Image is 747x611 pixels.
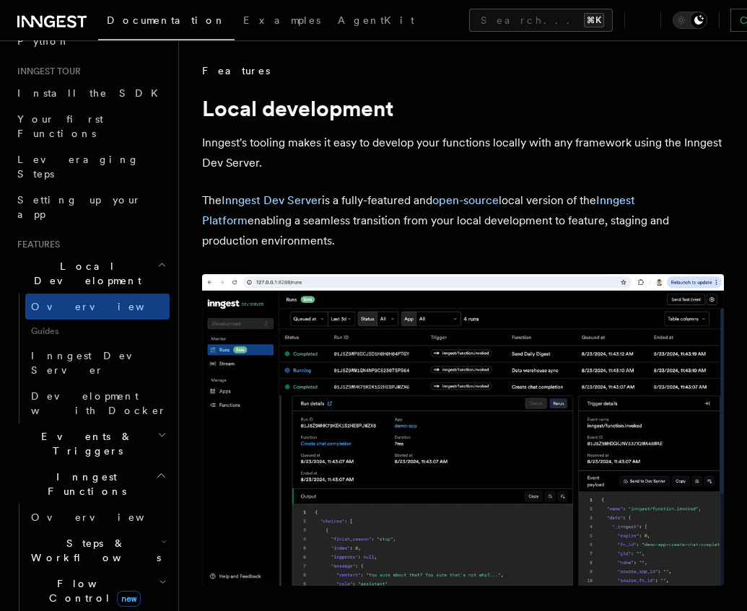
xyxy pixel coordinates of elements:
[31,390,167,416] span: Development with Docker
[31,350,154,376] span: Inngest Dev Server
[329,4,423,39] a: AgentKit
[12,187,170,227] a: Setting up your app
[25,576,159,605] span: Flow Control
[673,12,707,29] button: Toggle dark mode
[338,14,414,26] span: AgentKit
[12,259,157,288] span: Local Development
[12,429,157,458] span: Events & Triggers
[12,470,156,498] span: Inngest Functions
[12,28,170,54] a: Python
[469,9,613,32] button: Search...⌘K
[17,87,167,99] span: Install the SDK
[235,4,329,39] a: Examples
[117,591,141,607] span: new
[243,14,320,26] span: Examples
[17,113,103,139] span: Your first Functions
[202,190,724,251] p: The is a fully-featured and local version of the enabling a seamless transition from your local d...
[12,106,170,146] a: Your first Functions
[584,13,604,27] kbd: ⌘K
[202,95,724,121] h1: Local development
[12,294,170,423] div: Local Development
[25,504,170,530] a: Overview
[12,66,81,77] span: Inngest tour
[25,343,170,383] a: Inngest Dev Server
[12,464,170,504] button: Inngest Functions
[222,193,322,207] a: Inngest Dev Server
[107,14,226,26] span: Documentation
[12,146,170,187] a: Leveraging Steps
[25,320,170,343] span: Guides
[31,301,180,312] span: Overview
[25,383,170,423] a: Development with Docker
[432,193,499,207] a: open-source
[12,253,170,294] button: Local Development
[202,274,724,586] img: The Inngest Dev Server on the Functions page
[12,423,170,464] button: Events & Triggers
[98,4,235,40] a: Documentation
[25,536,161,565] span: Steps & Workflows
[12,239,60,250] span: Features
[12,80,170,106] a: Install the SDK
[31,511,180,523] span: Overview
[202,133,724,173] p: Inngest's tooling makes it easy to develop your functions locally with any framework using the In...
[202,63,270,78] span: Features
[17,154,139,180] span: Leveraging Steps
[25,294,170,320] a: Overview
[25,571,170,611] button: Flow Controlnew
[17,35,70,47] span: Python
[17,194,141,220] span: Setting up your app
[25,530,170,571] button: Steps & Workflows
